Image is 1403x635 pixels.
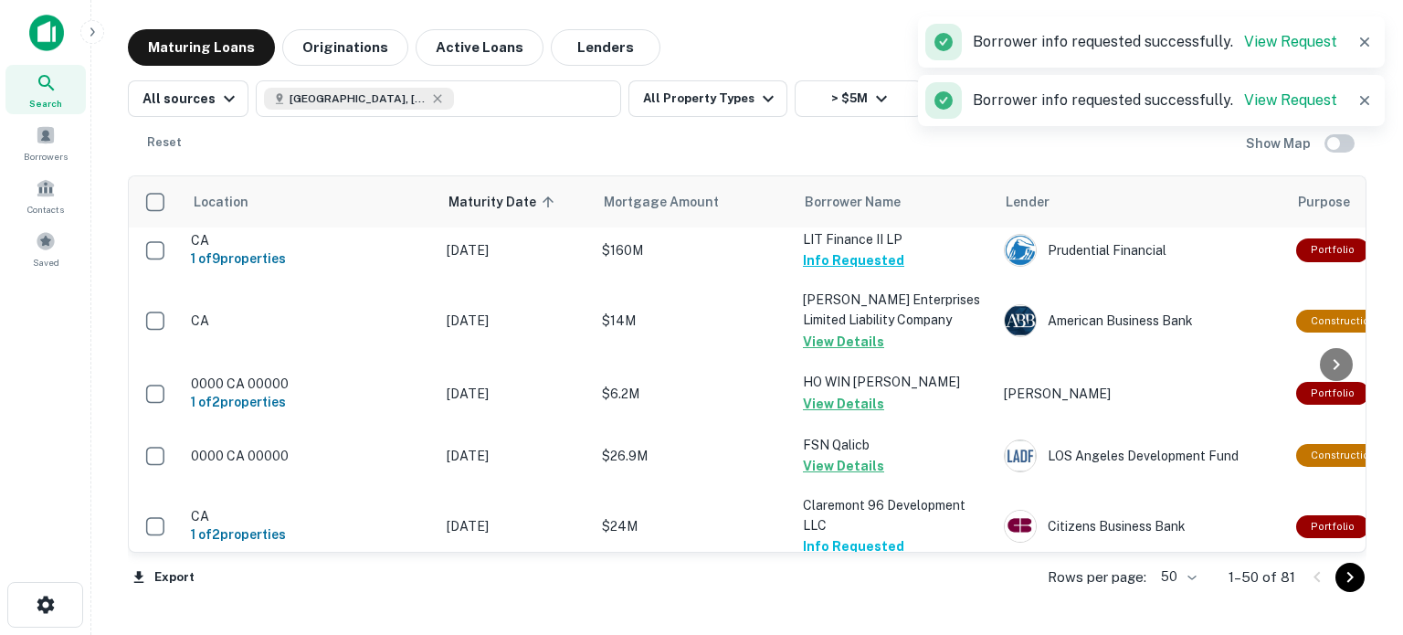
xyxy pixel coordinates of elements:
span: Mortgage Amount [604,191,743,213]
button: Lenders [551,29,660,66]
button: View Details [803,455,884,477]
span: Borrowers [24,149,68,164]
a: Search [5,65,86,114]
p: [DATE] [447,446,584,466]
button: All sources [128,80,248,117]
p: [PERSON_NAME] [1004,384,1278,404]
span: Maturity Date [448,191,560,213]
p: [DATE] [447,384,584,404]
img: picture [1005,511,1036,542]
img: capitalize-icon.png [29,15,64,51]
p: CA [191,232,428,249]
a: Borrowers [5,118,86,167]
span: Location [193,191,248,213]
th: Location [182,176,438,228]
div: LOS Angeles Development Fund [1004,439,1278,472]
p: CA [191,312,428,329]
p: Rows per page: [1048,566,1146,588]
th: Maturity Date [438,176,593,228]
p: [PERSON_NAME] Enterprises Limited Liability Company [803,290,986,330]
img: picture [1005,235,1036,266]
p: Claremont 96 Development LLC [803,495,986,535]
span: [GEOGRAPHIC_DATA], [GEOGRAPHIC_DATA], [GEOGRAPHIC_DATA] [290,90,427,107]
span: Borrower Name [805,191,901,213]
th: Lender [995,176,1287,228]
a: View Request [1244,91,1337,109]
div: 50 [1154,564,1199,590]
h6: 1 of 9 properties [191,249,428,269]
th: Borrower Name [794,176,995,228]
button: All Property Types [628,80,787,117]
a: View Request [1244,33,1337,50]
div: Prudential Financial [1004,234,1278,267]
p: $6.2M [602,384,785,404]
p: [DATE] [447,311,584,331]
h6: 1 of 2 properties [191,392,428,412]
div: All sources [142,88,240,110]
button: [GEOGRAPHIC_DATA], [GEOGRAPHIC_DATA], [GEOGRAPHIC_DATA] [256,80,621,117]
a: Saved [5,224,86,273]
button: View Details [803,393,884,415]
p: Borrower info requested successfully. [973,31,1337,53]
p: $24M [602,516,785,536]
a: Contacts [5,171,86,220]
p: 0000 CA 00000 [191,448,428,464]
iframe: Chat Widget [1312,489,1403,577]
button: Maturing Loans [128,29,275,66]
span: Search [29,96,62,111]
img: picture [1005,440,1036,471]
div: This is a portfolio loan with 9 properties [1296,238,1369,261]
h6: 1 of 2 properties [191,524,428,545]
p: $160M [602,240,785,260]
button: Info Requested [803,535,904,557]
span: Saved [33,255,59,270]
button: Info Requested [803,249,904,271]
div: This is a portfolio loan with 2 properties [1296,515,1369,538]
p: 1–50 of 81 [1229,566,1295,588]
h6: Show Map [1246,133,1313,153]
span: Lender [1006,191,1050,213]
p: FSN Qalicb [803,435,986,455]
p: CA [191,508,428,524]
span: Contacts [27,202,64,217]
button: Active Loans [416,29,543,66]
p: LIT Finance II LP [803,229,986,249]
button: > $5M [795,80,923,117]
button: Reset [135,124,194,161]
div: This is a portfolio loan with 2 properties [1296,382,1369,405]
th: Mortgage Amount [593,176,794,228]
p: [DATE] [447,516,584,536]
p: 0000 CA 00000 [191,376,428,392]
span: Purpose [1298,191,1350,213]
button: View Details [803,331,884,353]
div: This loan purpose was for construction [1296,310,1390,333]
p: HO WIN [PERSON_NAME] [803,372,986,392]
div: Citizens Business Bank [1004,510,1278,543]
div: This loan purpose was for construction [1296,444,1390,467]
p: Borrower info requested successfully. [973,90,1337,111]
div: American Business Bank [1004,304,1278,337]
p: $14M [602,311,785,331]
img: picture [1005,305,1036,336]
p: $26.9M [602,446,785,466]
button: Originations [282,29,408,66]
button: Go to next page [1335,563,1365,592]
button: Export [128,564,199,591]
p: [DATE] [447,240,584,260]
